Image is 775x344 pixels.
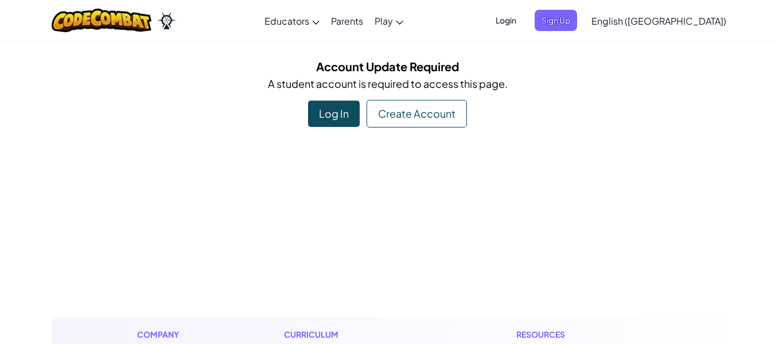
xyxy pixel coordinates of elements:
[264,15,309,27] span: Educators
[137,328,190,341] h1: Company
[369,5,409,36] a: Play
[489,10,523,31] button: Login
[284,328,423,341] h1: Curriculum
[375,15,393,27] span: Play
[61,57,715,75] h5: Account Update Required
[535,10,577,31] button: Sign Up
[61,75,715,92] p: A student account is required to access this page.
[259,5,325,36] a: Educators
[586,5,732,36] a: English ([GEOGRAPHIC_DATA])
[591,15,726,27] span: English ([GEOGRAPHIC_DATA])
[516,328,638,341] h1: Resources
[367,100,467,127] div: Create Account
[157,12,176,29] img: Ozaria
[308,101,360,127] div: Log In
[52,9,152,32] img: CodeCombat logo
[325,5,369,36] a: Parents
